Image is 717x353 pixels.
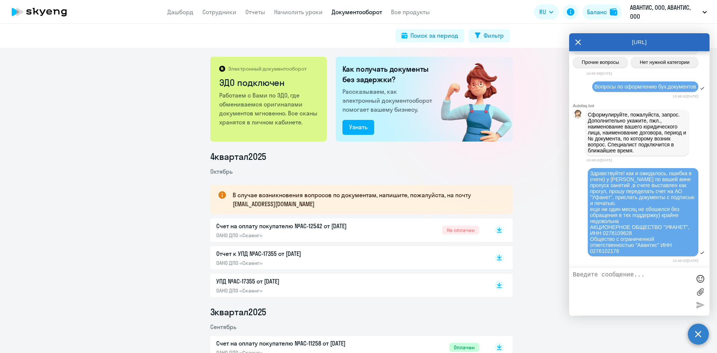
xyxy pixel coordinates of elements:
[469,29,510,43] button: Фильтр
[216,249,373,258] p: Отчет к УПД №AC-17355 от [DATE]
[582,59,619,65] span: Прочие вопросы
[245,8,265,16] a: Отчеты
[449,343,479,352] span: Оплачен
[590,170,696,254] span: Здравствуйте! как и ожидалось, ошибка в счете) у [PERSON_NAME] по вашей вине пропуск занятий ,в с...
[167,8,193,16] a: Дашборд
[673,94,698,98] time: 10:48:42[DATE]
[583,4,622,19] button: Балансbalance
[395,29,464,43] button: Поиск за период
[673,258,698,263] time: 10:49:25[DATE]
[573,110,583,121] img: bot avatar
[484,31,504,40] div: Фильтр
[202,8,236,16] a: Сотрудники
[216,222,373,230] p: Счет на оплату покупателю №AC-12542 от [DATE]
[587,7,607,16] div: Баланс
[219,77,319,89] h2: ЭДО подключен
[332,8,382,16] a: Документооборот
[342,87,435,114] p: Рассказываем, как электронный документооборот помогает вашему бизнесу.
[391,8,430,16] a: Все продукты
[410,31,458,40] div: Поиск за период
[626,3,711,21] button: АВАНТИС, ООО, АВАНТИС, ООО
[274,8,323,16] a: Начислить уроки
[429,57,513,142] img: connected
[586,71,612,75] time: 10:48:38[DATE]
[210,168,233,175] span: Октябрь
[219,91,319,127] p: Работаем с Вами по ЭДО, где обмениваемся оригиналами документов мгновенно. Все сканы хранятся в л...
[228,65,307,72] p: Электронный документооборот
[233,191,499,208] p: В случае возникновения вопросов по документам, напишите, пожалуйста, на почту [EMAIL_ADDRESS][DOM...
[631,57,698,68] button: Нет нужной категории
[216,277,479,294] a: УПД №AC-17355 от [DATE]ОАНО ДПО «Скаенг»
[342,64,435,85] h2: Как получать документы без задержки?
[630,3,699,21] p: АВАНТИС, ООО, АВАНТИС, ООО
[573,57,628,68] button: Прочие вопросы
[216,232,373,239] p: ОАНО ДПО «Скаенг»
[210,151,513,162] li: 4 квартал 2025
[342,120,374,135] button: Узнать
[216,222,479,239] a: Счет на оплату покупателю №AC-12542 от [DATE]ОАНО ДПО «Скаенг»Не оплачен
[216,249,479,266] a: Отчет к УПД №AC-17355 от [DATE]ОАНО ДПО «Скаенг»
[695,286,706,297] label: Лимит 10 файлов
[216,260,373,266] p: ОАНО ДПО «Скаенг»
[539,7,546,16] span: RU
[216,277,373,286] p: УПД №AC-17355 от [DATE]
[640,59,689,65] span: Нет нужной категории
[610,8,617,16] img: balance
[442,226,479,235] span: Не оплачен
[586,158,612,162] time: 10:48:42[DATE]
[210,323,236,331] span: Сентябрь
[595,84,696,90] span: Вопросы по оформлению бух.документов
[216,339,373,348] p: Счет на оплату покупателю №AC-11258 от [DATE]
[588,112,687,154] span: Сформулируйте, пожалуйста, запрос. Дополнительно укажите, пжл., наименование вашего юридического ...
[534,4,559,19] button: RU
[573,103,710,108] div: Autofaq bot
[210,306,513,318] li: 3 квартал 2025
[349,123,367,131] div: Узнать
[216,287,373,294] p: ОАНО ДПО «Скаенг»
